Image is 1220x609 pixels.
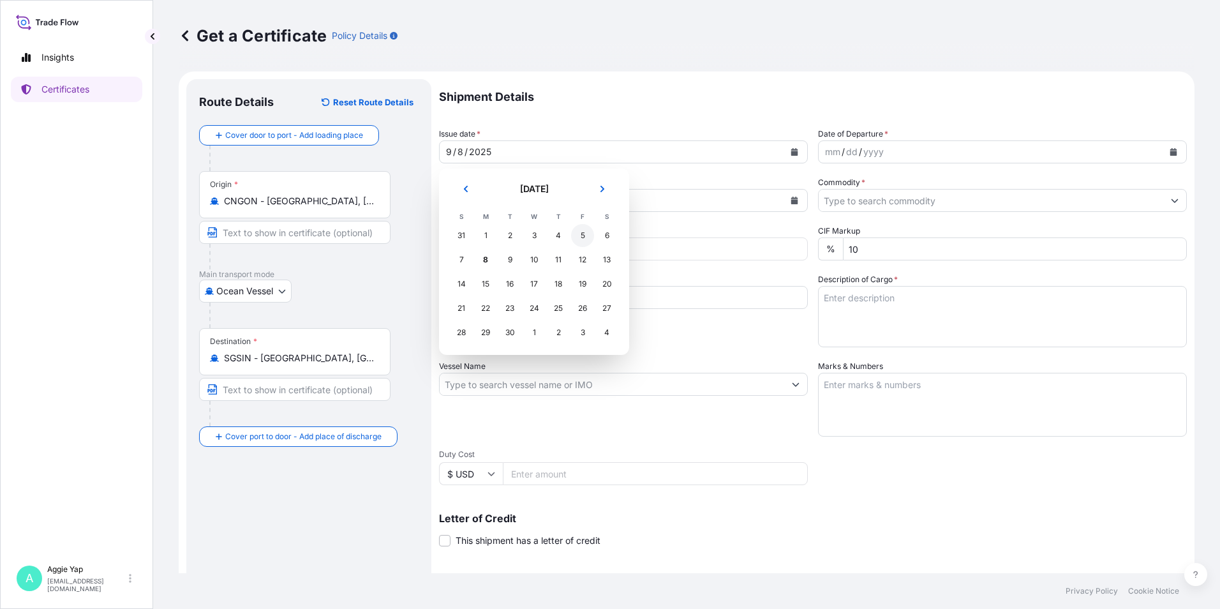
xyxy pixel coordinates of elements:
div: Thursday, September 4, 2025 [547,224,570,247]
div: Saturday, September 6, 2025 [595,224,618,247]
div: Saturday, October 4, 2025 [595,321,618,344]
div: Sunday, September 14, 2025 [450,273,473,296]
div: Tuesday, September 16, 2025 [498,273,521,296]
div: Saturday, September 13, 2025 [595,248,618,271]
div: Thursday, September 11, 2025 [547,248,570,271]
div: Sunday, September 28, 2025 [450,321,473,344]
div: Friday, October 3, 2025 [571,321,594,344]
div: Tuesday, September 9, 2025 [498,248,521,271]
table: September 2025 [449,209,619,345]
div: Wednesday, September 24, 2025 [523,297,546,320]
div: Thursday, September 25, 2025 [547,297,570,320]
th: T [498,209,522,223]
p: Get a Certificate [179,26,327,46]
section: Calendar [439,169,629,355]
div: Friday, September 5, 2025 [571,224,594,247]
div: Monday, September 29, 2025 [474,321,497,344]
div: Monday, September 15, 2025 [474,273,497,296]
th: W [522,209,546,223]
div: Friday, September 19, 2025 [571,273,594,296]
th: S [449,209,473,223]
div: Today, Monday, September 8, 2025 selected [474,248,497,271]
div: September 2025 [449,179,619,345]
th: M [473,209,498,223]
div: Sunday, August 31, 2025 [450,224,473,247]
div: Friday, September 12, 2025 [571,248,594,271]
div: Thursday, October 2, 2025 [547,321,570,344]
div: Wednesday, September 3, 2025 [523,224,546,247]
div: Saturday, September 20, 2025 [595,273,618,296]
div: Tuesday, September 2, 2025 [498,224,521,247]
button: Next [588,179,616,199]
div: Tuesday, September 23, 2025 [498,297,521,320]
div: Wednesday, September 10, 2025 [523,248,546,271]
th: S [595,209,619,223]
div: Friday, September 26, 2025 [571,297,594,320]
div: Sunday, September 21, 2025 [450,297,473,320]
div: Saturday, September 27, 2025 [595,297,618,320]
div: Monday, September 22, 2025 [474,297,497,320]
div: Monday, September 1, 2025 [474,224,497,247]
button: Previous [452,179,480,199]
div: Sunday, September 7, 2025 [450,248,473,271]
div: Thursday, September 18, 2025 [547,273,570,296]
p: Policy Details [332,29,387,42]
div: Wednesday, September 17, 2025 [523,273,546,296]
div: Tuesday, September 30, 2025 [498,321,521,344]
th: F [570,209,595,223]
h2: [DATE] [487,183,581,195]
div: Wednesday, October 1, 2025 [523,321,546,344]
th: T [546,209,570,223]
